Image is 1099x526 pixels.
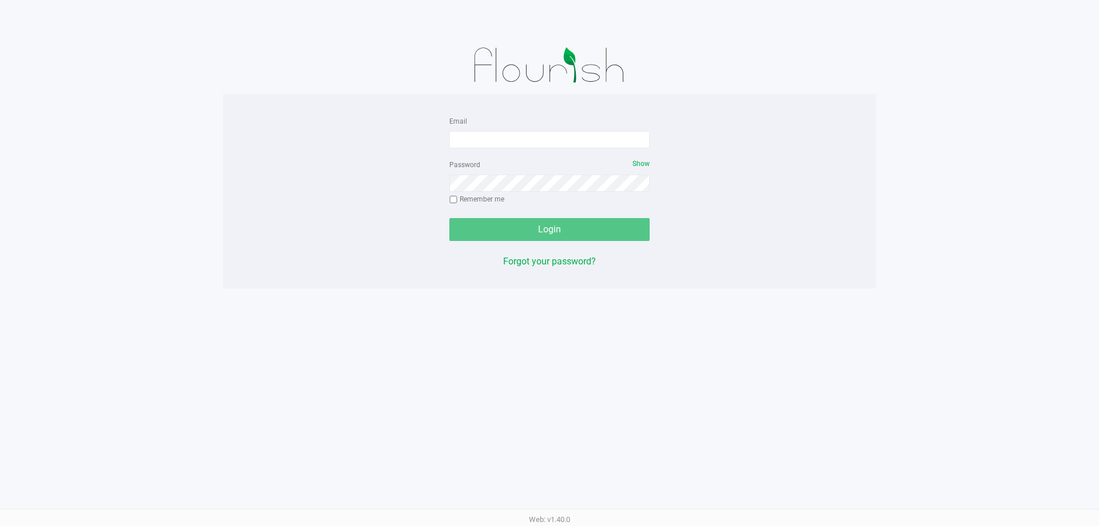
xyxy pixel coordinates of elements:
span: Show [632,160,650,168]
label: Remember me [449,194,504,204]
input: Remember me [449,196,457,204]
span: Web: v1.40.0 [529,515,570,524]
label: Email [449,116,467,126]
label: Password [449,160,480,170]
button: Forgot your password? [503,255,596,268]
